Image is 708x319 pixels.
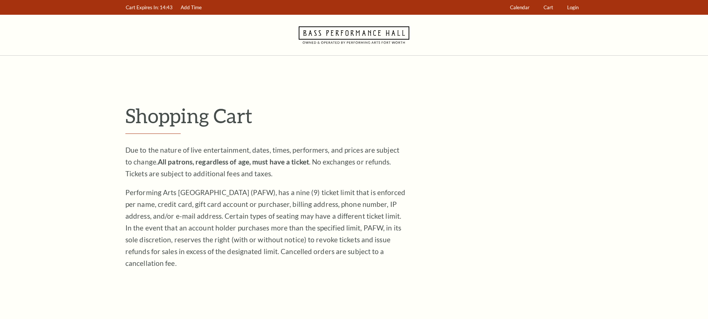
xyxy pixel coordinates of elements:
[160,4,173,10] span: 14:43
[177,0,205,15] a: Add Time
[540,0,557,15] a: Cart
[510,4,530,10] span: Calendar
[507,0,533,15] a: Calendar
[567,4,579,10] span: Login
[158,157,309,166] strong: All patrons, regardless of age, must have a ticket
[125,146,399,178] span: Due to the nature of live entertainment, dates, times, performers, and prices are subject to chan...
[125,104,583,128] p: Shopping Cart
[125,187,406,269] p: Performing Arts [GEOGRAPHIC_DATA] (PAFW), has a nine (9) ticket limit that is enforced per name, ...
[126,4,159,10] span: Cart Expires In:
[544,4,553,10] span: Cart
[564,0,582,15] a: Login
